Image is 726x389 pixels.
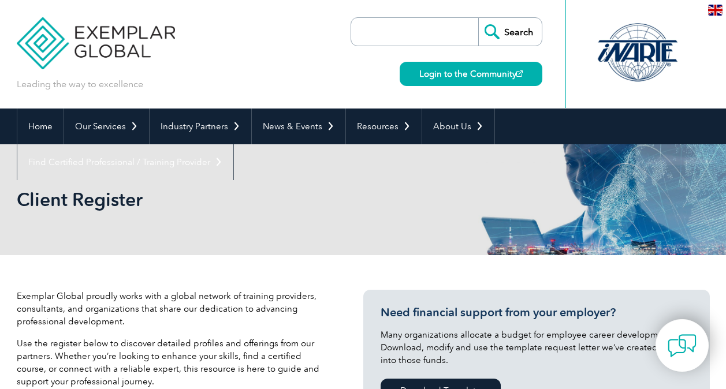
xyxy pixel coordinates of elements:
p: Exemplar Global proudly works with a global network of training providers, consultants, and organ... [17,290,329,328]
p: Use the register below to discover detailed profiles and offerings from our partners. Whether you... [17,337,329,388]
a: News & Events [252,109,345,144]
a: Home [17,109,64,144]
img: en [708,5,723,16]
a: Our Services [64,109,149,144]
img: contact-chat.png [668,331,697,360]
a: Login to the Community [400,62,542,86]
h3: Need financial support from your employer? [381,305,693,320]
a: About Us [422,109,494,144]
h2: Client Register [17,190,502,209]
a: Industry Partners [150,109,251,144]
a: Resources [346,109,422,144]
input: Search [478,18,542,46]
img: open_square.png [516,70,523,77]
p: Many organizations allocate a budget for employee career development. Download, modify and use th... [381,328,693,366]
a: Find Certified Professional / Training Provider [17,144,233,180]
p: Leading the way to excellence [17,78,143,91]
